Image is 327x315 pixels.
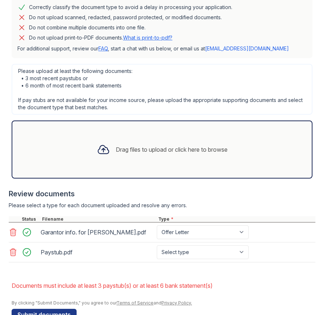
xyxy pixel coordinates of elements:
[9,189,315,199] div: Review documents
[98,45,108,52] a: FAQ
[29,23,146,32] div: Do not combine multiple documents into one file.
[41,216,157,222] div: Filename
[12,300,315,306] div: By clicking "Submit Documents," you agree to our and
[12,64,312,115] div: Please upload at least the following documents: • 3 most recent paystubs or • 6 month of most rec...
[116,145,228,154] div: Drag files to upload or click here to browse
[117,300,154,306] a: Terms of Service
[29,13,222,22] div: Do not upload scanned, redacted, password protected, or modified documents.
[20,216,41,222] div: Status
[17,45,307,52] p: For additional support, review our , start a chat with us below, or email us at
[157,216,315,222] div: Type
[41,226,154,238] div: Garantor info. for [PERSON_NAME].pdf
[29,34,172,41] p: Do not upload print-to-PDF documents.
[205,45,289,52] a: [EMAIL_ADDRESS][DOMAIN_NAME]
[41,246,154,258] div: Paystub.pdf
[9,202,315,209] div: Please select a type for each document uploaded and resolve any errors.
[123,34,172,41] a: What is print-to-pdf?
[29,3,232,12] div: Correctly classify the document type to avoid a delay in processing your application.
[12,278,315,293] li: Documents must include at least 3 paystub(s) or at least 6 bank statement(s)
[162,300,192,306] a: Privacy Policy.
